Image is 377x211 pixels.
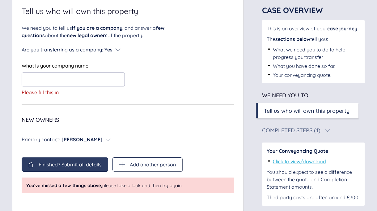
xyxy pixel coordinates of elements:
span: Are you transferring as a company : [22,46,103,53]
span: We need you to: [262,92,310,99]
span: Please fill this in [22,89,59,95]
span: New Owners [22,116,59,123]
div: What we need you to do to help progress your transfer . [273,46,360,61]
span: Finished? Submit all details [39,162,102,167]
span: Yes [104,46,112,53]
div: What you have done so far. [273,62,335,70]
div: We need you to tell us , and answer a about the of the property. [22,24,192,39]
div: You should expect to see a difference between the quote and Completion Statement amounts. [267,168,360,191]
span: if you are a company [72,25,122,31]
span: case journey [327,25,357,32]
span: What is your company name [22,63,88,69]
span: You've missed a few things above, [26,182,102,188]
div: Your conveyancing quote. [273,71,331,79]
span: Case Overview [262,5,323,15]
span: new legal owners [67,32,108,38]
span: Your Conveyancing Quote [267,148,328,154]
div: Completed Steps (1) [262,128,320,133]
span: [PERSON_NAME] [61,136,103,143]
div: The tell you: [267,35,360,43]
span: Add another person [130,162,176,167]
div: Third party costs are often around £300. [267,194,360,201]
span: please take a look and then try again. [26,182,183,189]
div: Tell us who will own this property [264,107,349,115]
span: Primary contact : [22,136,60,143]
div: This is an overview of your . [267,25,360,32]
a: Click to view/download [273,158,326,165]
span: sections below [275,36,310,42]
span: Tell us who will own this property [22,7,138,15]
